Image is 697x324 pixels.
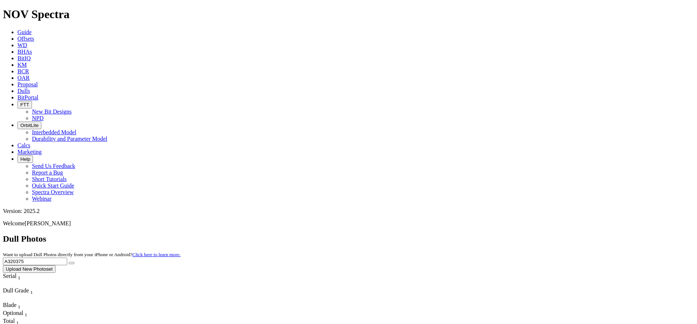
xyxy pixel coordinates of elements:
[20,102,29,107] span: FTT
[133,252,181,257] a: Click here to learn more.
[32,129,76,135] a: Interbedded Model
[3,208,694,214] div: Version: 2025.2
[17,55,30,61] a: BitIQ
[17,149,42,155] a: Marketing
[17,142,30,148] a: Calcs
[17,62,27,68] a: KM
[32,136,107,142] a: Durability and Parameter Model
[30,287,33,294] span: Sort None
[18,304,20,309] sub: 1
[17,42,27,48] a: WD
[17,81,38,87] a: Proposal
[20,123,38,128] span: OrbitLite
[3,258,67,265] input: Search Serial Number
[3,302,28,310] div: Blade Sort None
[18,302,20,308] span: Sort None
[3,302,16,308] span: Blade
[3,310,28,318] div: Sort None
[3,287,29,294] span: Dull Grade
[32,108,72,115] a: New Bit Designs
[3,310,23,316] span: Optional
[17,75,30,81] a: OAR
[32,196,52,202] a: Webinar
[32,115,44,121] a: NPD
[3,318,15,324] span: Total
[3,295,54,302] div: Column Menu
[3,252,180,257] small: Want to upload Dull Photos directly from your iPhone or Android?
[17,94,38,101] a: BitPortal
[17,122,41,129] button: OrbitLite
[18,273,20,279] span: Sort None
[3,234,694,244] h2: Dull Photos
[3,287,54,295] div: Dull Grade Sort None
[3,8,694,21] h1: NOV Spectra
[3,281,34,287] div: Column Menu
[32,176,67,182] a: Short Tutorials
[30,290,33,295] sub: 1
[20,156,30,162] span: Help
[3,287,54,302] div: Sort None
[17,49,32,55] a: BHAs
[17,68,29,74] a: BCR
[25,310,27,316] span: Sort None
[32,169,63,176] a: Report a Bug
[25,312,27,317] sub: 1
[18,275,20,280] sub: 1
[3,273,16,279] span: Serial
[3,273,34,287] div: Sort None
[16,318,19,324] span: Sort None
[3,310,28,318] div: Optional Sort None
[17,88,30,94] a: Dulls
[3,265,56,273] button: Upload New Photoset
[17,36,34,42] a: Offsets
[17,155,33,163] button: Help
[32,163,75,169] a: Send Us Feedback
[17,101,32,108] button: FTT
[17,29,32,35] a: Guide
[25,220,71,226] span: [PERSON_NAME]
[3,273,34,281] div: Serial Sort None
[3,302,28,310] div: Sort None
[3,220,694,227] p: Welcome
[32,182,74,189] a: Quick Start Guide
[32,189,74,195] a: Spectra Overview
